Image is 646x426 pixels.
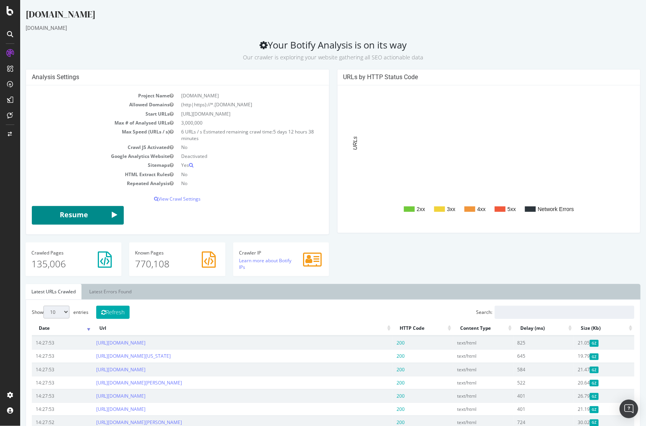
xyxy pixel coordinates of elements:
[457,206,466,212] text: 4xx
[12,336,72,349] td: 14:27:53
[554,336,614,349] td: 21.05
[494,336,554,349] td: 825
[570,393,578,400] span: Gzipped Content
[494,402,554,416] td: 401
[12,152,157,161] td: Google Analytics Website
[12,127,157,143] td: Max Speed (URLs / s)
[397,206,405,212] text: 2xx
[12,321,72,336] th: Date: activate to sort column ascending
[76,339,125,346] a: [URL][DOMAIN_NAME]
[12,91,157,100] td: Project Name
[12,161,157,170] td: Sitemaps
[376,393,384,399] span: 200
[494,389,554,402] td: 401
[76,366,125,373] a: [URL][DOMAIN_NAME]
[157,109,303,118] td: [URL][DOMAIN_NAME]
[323,73,615,81] h4: URLs by HTTP Status Code
[11,250,95,255] h4: Pages Crawled
[12,100,157,109] td: Allowed Domains
[518,206,554,212] text: Network Errors
[157,161,303,170] td: Yes
[554,402,614,416] td: 21.19
[115,257,199,270] p: 770,108
[157,179,303,188] td: No
[157,127,303,143] td: 6 URLs / s Estimated remaining crawl time:
[12,196,303,202] p: View Crawl Settings
[554,363,614,376] td: 21.47
[433,363,494,376] td: text/html
[115,250,199,255] h4: Pages Known
[76,306,109,319] button: Refresh
[433,321,494,336] th: Content Type: activate to sort column ascending
[372,321,433,336] th: HTTP Code: activate to sort column ascending
[23,306,49,319] select: Showentries
[12,73,303,81] h4: Analysis Settings
[433,402,494,416] td: text/html
[157,100,303,109] td: (http|https)://*.[DOMAIN_NAME]
[5,40,620,61] h2: Your Botify Analysis is on its way
[12,170,157,179] td: HTML Extract Rules
[12,376,72,389] td: 14:27:53
[570,367,578,373] span: Gzipped Content
[76,406,125,412] a: [URL][DOMAIN_NAME]
[12,179,157,188] td: Repeated Analysis
[161,128,294,142] span: 5 days 12 hours 38 minutes
[332,137,338,150] text: URLs
[494,321,554,336] th: Delay (ms): activate to sort column ascending
[12,389,72,402] td: 14:27:53
[570,340,578,346] span: Gzipped Content
[427,206,435,212] text: 3xx
[72,321,372,336] th: Url: activate to sort column ascending
[570,419,578,426] span: Gzipped Content
[223,54,403,61] small: Our crawler is exploring your website gathering all SEO actionable data
[376,379,384,386] span: 200
[12,402,72,416] td: 14:27:53
[376,366,384,373] span: 200
[157,118,303,127] td: 3,000,000
[456,306,614,319] label: Search:
[76,393,125,399] a: [URL][DOMAIN_NAME]
[12,349,72,362] td: 14:27:53
[376,419,384,426] span: 200
[76,379,162,386] a: [URL][DOMAIN_NAME][PERSON_NAME]
[12,109,157,118] td: Start URLs
[63,284,117,300] a: Latest Errors Found
[620,400,638,418] div: Open Intercom Messenger
[12,118,157,127] td: Max # of Analysed URLs
[157,91,303,100] td: [DOMAIN_NAME]
[554,389,614,402] td: 26.79
[5,284,61,300] a: Latest URLs Crawled
[433,336,494,349] td: text/html
[12,143,157,152] td: Crawl JS Activated
[5,24,620,32] div: [DOMAIN_NAME]
[157,152,303,161] td: Deactivated
[475,306,614,319] input: Search:
[570,406,578,413] span: Gzipped Content
[487,206,496,212] text: 5xx
[12,206,104,225] button: Resume
[494,376,554,389] td: 522
[554,376,614,389] td: 20.64
[433,349,494,362] td: text/html
[494,363,554,376] td: 584
[76,353,151,359] a: [URL][DOMAIN_NAME][US_STATE]
[376,339,384,346] span: 200
[570,353,578,360] span: Gzipped Content
[12,363,72,376] td: 14:27:53
[157,170,303,179] td: No
[554,349,614,362] td: 19.79
[376,406,384,412] span: 200
[219,250,303,255] h4: Crawler IP
[433,376,494,389] td: text/html
[554,321,614,336] th: Size (Kb): activate to sort column ascending
[76,419,162,426] a: [URL][DOMAIN_NAME][PERSON_NAME]
[570,380,578,386] span: Gzipped Content
[219,257,271,270] a: Learn more about Botify IPs
[433,389,494,402] td: text/html
[323,91,615,227] svg: A chart.
[157,143,303,152] td: No
[5,8,620,24] div: [DOMAIN_NAME]
[376,353,384,359] span: 200
[12,306,68,319] label: Show entries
